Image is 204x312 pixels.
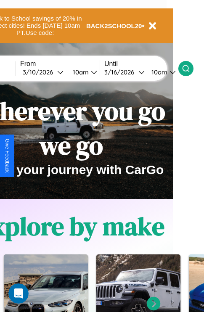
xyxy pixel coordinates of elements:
button: 10am [145,68,178,77]
div: Give Feedback [4,139,10,173]
b: BACK2SCHOOL20 [86,22,142,29]
iframe: Intercom live chat [8,283,29,304]
button: 3/10/2026 [20,68,66,77]
div: 3 / 10 / 2026 [23,68,57,76]
div: 10am [69,68,91,76]
button: 10am [66,68,100,77]
label: Until [104,60,178,68]
label: From [20,60,100,68]
div: 3 / 16 / 2026 [104,68,138,76]
div: 10am [147,68,170,76]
